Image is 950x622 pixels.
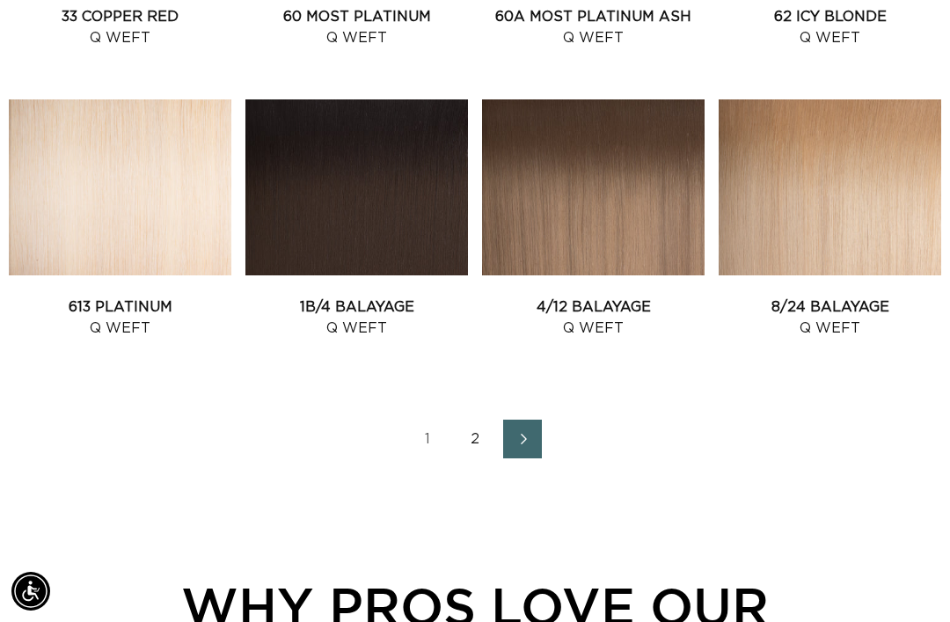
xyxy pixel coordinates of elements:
a: Next page [503,420,542,458]
div: Accessibility Menu [11,572,50,611]
nav: Pagination [9,420,941,458]
a: 33 Copper Red Q Weft [9,6,231,48]
a: 60A Most Platinum Ash Q Weft [482,6,705,48]
a: 8/24 Balayage Q Weft [719,296,941,339]
a: 4/12 Balayage Q Weft [482,296,705,339]
a: 613 Platinum Q Weft [9,296,231,339]
a: 62 Icy Blonde Q Weft [719,6,941,48]
a: Page 2 [456,420,494,458]
a: 60 Most Platinum Q Weft [245,6,468,48]
a: Page 1 [408,420,447,458]
a: 1B/4 Balayage Q Weft [245,296,468,339]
